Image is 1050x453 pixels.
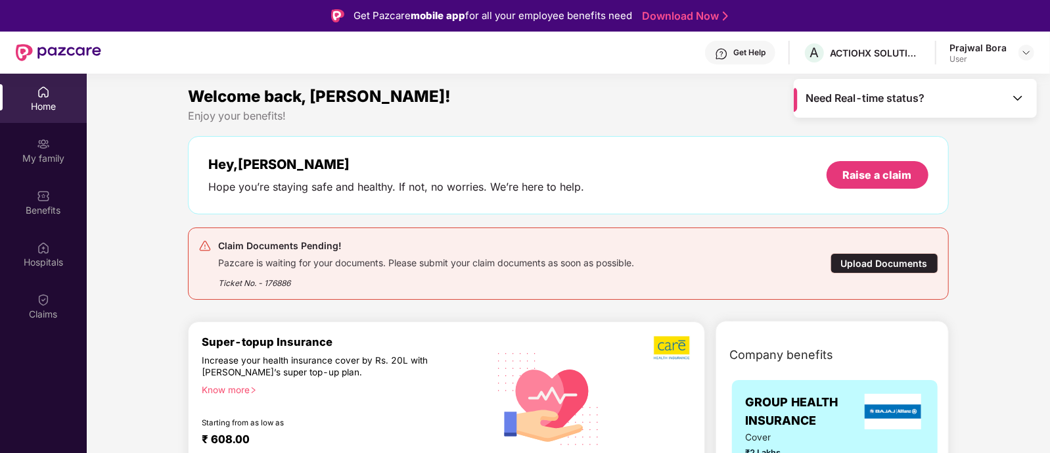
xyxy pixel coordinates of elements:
[745,393,861,431] span: GROUP HEALTH INSURANCE
[208,156,584,172] div: Hey, [PERSON_NAME]
[745,431,846,445] span: Cover
[202,418,431,427] div: Starting from as low as
[411,9,465,22] strong: mobile app
[949,41,1007,54] div: Prajwal Bora
[218,238,634,254] div: Claim Documents Pending!
[723,9,728,23] img: Stroke
[37,241,50,254] img: svg+xml;base64,PHN2ZyBpZD0iSG9zcGl0YWxzIiB4bWxucz0iaHR0cDovL3d3dy53My5vcmcvMjAwMC9zdmciIHdpZHRoPS...
[188,109,948,123] div: Enjoy your benefits!
[208,180,584,194] div: Hope you’re staying safe and healthy. If not, no worries. We’re here to help.
[654,335,691,360] img: b5dec4f62d2307b9de63beb79f102df3.png
[202,335,487,348] div: Super-topup Insurance
[218,269,634,289] div: Ticket No. - 176886
[188,87,451,106] span: Welcome back, [PERSON_NAME]!
[37,85,50,99] img: svg+xml;base64,PHN2ZyBpZD0iSG9tZSIgeG1sbnM9Imh0dHA6Ly93d3cudzMub3JnLzIwMDAvc3ZnIiB3aWR0aD0iMjAiIG...
[865,394,921,429] img: insurerLogo
[729,346,833,364] span: Company benefits
[1011,91,1024,105] img: Toggle Icon
[202,433,474,448] div: ₹ 608.00
[331,9,344,22] img: Logo
[830,47,922,59] div: ACTIOHX SOLUTIONS PRIVATE LIMITED
[202,354,430,378] div: Increase your health insurance cover by Rs. 20L with [PERSON_NAME]’s super top-up plan.
[37,137,50,151] img: svg+xml;base64,PHN2ZyB3aWR0aD0iMjAiIGhlaWdodD0iMjAiIHZpZXdCb3g9IjAgMCAyMCAyMCIgZmlsbD0ibm9uZSIgeG...
[1021,47,1032,58] img: svg+xml;base64,PHN2ZyBpZD0iRHJvcGRvd24tMzJ4MzIiIHhtbG5zPSJodHRwOi8vd3d3LnczLm9yZy8yMDAwL3N2ZyIgd2...
[831,253,938,274] div: Upload Documents
[198,239,212,252] img: svg+xml;base64,PHN2ZyB4bWxucz0iaHR0cDovL3d3dy53My5vcmcvMjAwMC9zdmciIHdpZHRoPSIyNCIgaGVpZ2h0PSIyNC...
[250,387,257,394] span: right
[202,384,479,393] div: Know more
[16,44,101,61] img: New Pazcare Logo
[37,293,50,306] img: svg+xml;base64,PHN2ZyBpZD0iQ2xhaW0iIHhtbG5zPSJodHRwOi8vd3d3LnczLm9yZy8yMDAwL3N2ZyIgd2lkdGg9IjIwIi...
[218,254,634,269] div: Pazcare is waiting for your documents. Please submit your claim documents as soon as possible.
[843,168,912,182] div: Raise a claim
[949,54,1007,64] div: User
[733,47,765,58] div: Get Help
[37,189,50,203] img: svg+xml;base64,PHN2ZyBpZD0iQmVuZWZpdHMiIHhtbG5zPSJodHRwOi8vd3d3LnczLm9yZy8yMDAwL3N2ZyIgd2lkdGg9Ij...
[715,47,728,60] img: svg+xml;base64,PHN2ZyBpZD0iSGVscC0zMngzMiIgeG1sbnM9Imh0dHA6Ly93d3cudzMub3JnLzIwMDAvc3ZnIiB3aWR0aD...
[810,45,819,60] span: A
[642,9,724,23] a: Download Now
[354,8,632,24] div: Get Pazcare for all your employee benefits need
[806,91,925,105] span: Need Real-time status?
